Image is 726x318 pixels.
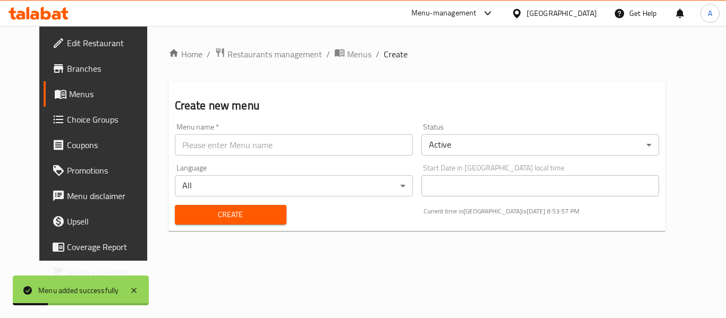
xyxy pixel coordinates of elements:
[44,183,161,209] a: Menu disclaimer
[44,107,161,132] a: Choice Groups
[67,266,152,279] span: Grocery Checklist
[44,81,161,107] a: Menus
[326,48,330,61] li: /
[215,47,322,61] a: Restaurants management
[69,88,152,100] span: Menus
[168,47,666,61] nav: breadcrumb
[44,158,161,183] a: Promotions
[67,164,152,177] span: Promotions
[44,209,161,234] a: Upsell
[44,56,161,81] a: Branches
[67,190,152,202] span: Menu disclaimer
[44,260,161,285] a: Grocery Checklist
[527,7,597,19] div: [GEOGRAPHIC_DATA]
[67,215,152,228] span: Upsell
[175,134,413,156] input: Please enter Menu name
[67,37,152,49] span: Edit Restaurant
[411,7,477,20] div: Menu-management
[334,47,372,61] a: Menus
[183,208,278,221] span: Create
[67,240,152,253] span: Coverage Report
[207,48,210,61] li: /
[67,113,152,126] span: Choice Groups
[44,132,161,158] a: Coupons
[44,234,161,260] a: Coverage Report
[67,62,152,75] span: Branches
[424,207,660,216] p: Current time in [GEOGRAPHIC_DATA] is [DATE] 8:53:57 PM
[384,48,408,61] span: Create
[175,205,286,225] button: Create
[227,48,322,61] span: Restaurants management
[175,98,660,114] h2: Create new menu
[67,139,152,151] span: Coupons
[168,48,202,61] a: Home
[38,285,119,296] div: Menu added successfully
[175,175,413,196] div: All
[347,48,372,61] span: Menus
[376,48,379,61] li: /
[44,30,161,56] a: Edit Restaurant
[708,7,712,19] span: A
[421,134,660,156] div: Active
